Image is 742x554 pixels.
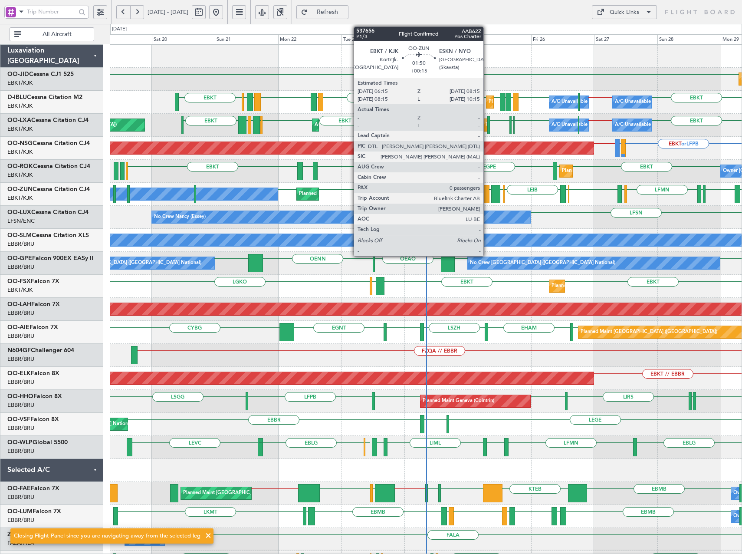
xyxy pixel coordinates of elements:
button: Quick Links [592,5,657,19]
a: EBBR/BRU [7,401,34,409]
a: EBBR/BRU [7,424,34,432]
span: D-IBLU [7,94,27,100]
a: OO-SLMCessna Citation XLS [7,232,89,238]
a: EBBR/BRU [7,493,34,501]
div: Quick Links [610,8,639,17]
div: A/C Unavailable [615,119,651,132]
span: OO-LUX [7,209,31,215]
a: OO-NSGCessna Citation CJ4 [7,140,90,146]
a: EBBR/BRU [7,447,34,455]
span: Refresh [310,9,345,15]
a: EBKT/KJK [7,286,33,294]
div: Planned Maint Kortrijk-[GEOGRAPHIC_DATA] [486,119,587,132]
a: EBKT/KJK [7,194,33,202]
a: LFSN/ENC [7,217,35,225]
a: OO-WLPGlobal 5500 [7,439,68,445]
div: Closing Flight Panel since you are navigating away from the selected leg [14,532,200,541]
a: OO-ROKCessna Citation CJ4 [7,163,90,169]
div: Planned Maint Kortrijk-[GEOGRAPHIC_DATA] [562,165,663,178]
span: OO-AIE [7,324,30,330]
a: OO-FAEFalcon 7X [7,485,59,491]
a: OO-HHOFalcon 8X [7,393,62,399]
div: Mon 22 [278,34,341,45]
span: OO-NSG [7,140,33,146]
span: OO-ZUN [7,186,33,192]
div: Sun 21 [215,34,278,45]
a: EBBR/BRU [7,516,34,524]
a: OO-GPEFalcon 900EX EASy II [7,255,93,261]
span: OO-LAH [7,301,31,307]
a: EBBR/BRU [7,263,34,271]
a: OO-LAHFalcon 7X [7,301,60,307]
a: OO-ELKFalcon 8X [7,370,59,376]
a: EBKT/KJK [7,102,33,110]
a: N604GFChallenger 604 [7,347,74,353]
span: OO-JID [7,71,29,77]
div: Sun 28 [657,34,721,45]
span: OO-FAE [7,485,31,491]
span: N604GF [7,347,31,353]
a: EBKT/KJK [7,148,33,156]
div: Planned Maint [GEOGRAPHIC_DATA] ([GEOGRAPHIC_DATA]) [581,326,717,339]
div: Fri 19 [89,34,152,45]
div: Planned Maint Kortrijk-[GEOGRAPHIC_DATA] [299,188,400,201]
span: OO-LUM [7,508,33,514]
div: Planned Maint Nice ([GEOGRAPHIC_DATA]) [489,96,585,109]
a: EBKT/KJK [7,171,33,179]
div: Sat 20 [152,34,215,45]
span: OO-GPE [7,255,32,261]
div: No Crew Nancy (Essey) [154,211,206,224]
span: OO-WLP [7,439,33,445]
div: Planned Maint [GEOGRAPHIC_DATA] ([GEOGRAPHIC_DATA] National) [183,487,340,500]
span: OO-LXA [7,117,31,123]
a: OO-JIDCessna CJ1 525 [7,71,74,77]
a: OO-FSXFalcon 7X [7,278,59,284]
a: EBKT/KJK [7,79,33,87]
div: Thu 25 [468,34,531,45]
div: A/C Unavailable [GEOGRAPHIC_DATA] ([GEOGRAPHIC_DATA] National) [552,119,713,132]
span: OO-ROK [7,163,33,169]
a: OO-LUMFalcon 7X [7,508,61,514]
div: A/C Unavailable [GEOGRAPHIC_DATA] ([GEOGRAPHIC_DATA] National) [552,96,713,109]
a: OO-ZUNCessna Citation CJ4 [7,186,90,192]
a: OO-LUXCessna Citation CJ4 [7,209,89,215]
a: OO-LXACessna Citation CJ4 [7,117,89,123]
span: OO-FSX [7,278,31,284]
input: Trip Number [27,5,76,18]
a: EBBR/BRU [7,332,34,340]
span: OO-SLM [7,232,32,238]
a: EBBR/BRU [7,355,34,363]
button: Refresh [296,5,348,19]
div: Tue 23 [341,34,405,45]
a: OO-AIEFalcon 7X [7,324,58,330]
a: EBBR/BRU [7,240,34,248]
div: Wed 24 [404,34,468,45]
span: All Aircraft [23,31,91,37]
a: OO-VSFFalcon 8X [7,416,59,422]
div: AOG Maint Kortrijk-[GEOGRAPHIC_DATA] [315,119,409,132]
div: Sat 27 [594,34,657,45]
button: All Aircraft [10,27,94,41]
div: No Crew [GEOGRAPHIC_DATA] ([GEOGRAPHIC_DATA] National) [56,257,201,270]
div: No Crew [GEOGRAPHIC_DATA] ([GEOGRAPHIC_DATA] National) [470,257,615,270]
a: D-IBLUCessna Citation M2 [7,94,82,100]
span: [DATE] - [DATE] [148,8,188,16]
span: OO-HHO [7,393,33,399]
div: [DATE] [112,26,127,33]
div: Planned Maint Kortrijk-[GEOGRAPHIC_DATA] [552,280,653,293]
div: Fri 26 [531,34,594,45]
a: EBKT/KJK [7,125,33,133]
span: OO-ELK [7,370,31,376]
a: EBBR/BRU [7,378,34,386]
span: OO-VSF [7,416,30,422]
div: Planned Maint Geneva (Cointrin) [423,395,494,408]
a: EBBR/BRU [7,309,34,317]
